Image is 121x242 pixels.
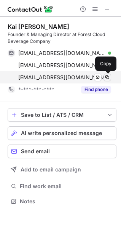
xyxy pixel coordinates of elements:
[8,196,116,207] button: Notes
[21,167,81,173] span: Add to email campaign
[21,148,50,154] span: Send email
[21,112,103,118] div: Save to List / ATS / CRM
[18,74,110,81] span: [EMAIL_ADDRESS][DOMAIN_NAME]
[8,31,116,45] div: Founder & Managing Director at Forest Cloud Beverage Company
[8,23,69,30] div: Kai [PERSON_NAME]
[8,108,116,122] button: save-profile-one-click
[8,126,116,140] button: AI write personalized message
[8,181,116,192] button: Find work email
[8,163,116,176] button: Add to email campaign
[18,62,105,69] span: [EMAIL_ADDRESS][DOMAIN_NAME]
[18,50,105,57] span: [EMAIL_ADDRESS][DOMAIN_NAME]
[20,198,113,205] span: Notes
[21,130,102,136] span: AI write personalized message
[20,183,113,190] span: Find work email
[81,86,111,93] button: Reveal Button
[8,145,116,158] button: Send email
[8,5,53,14] img: ContactOut v5.3.10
